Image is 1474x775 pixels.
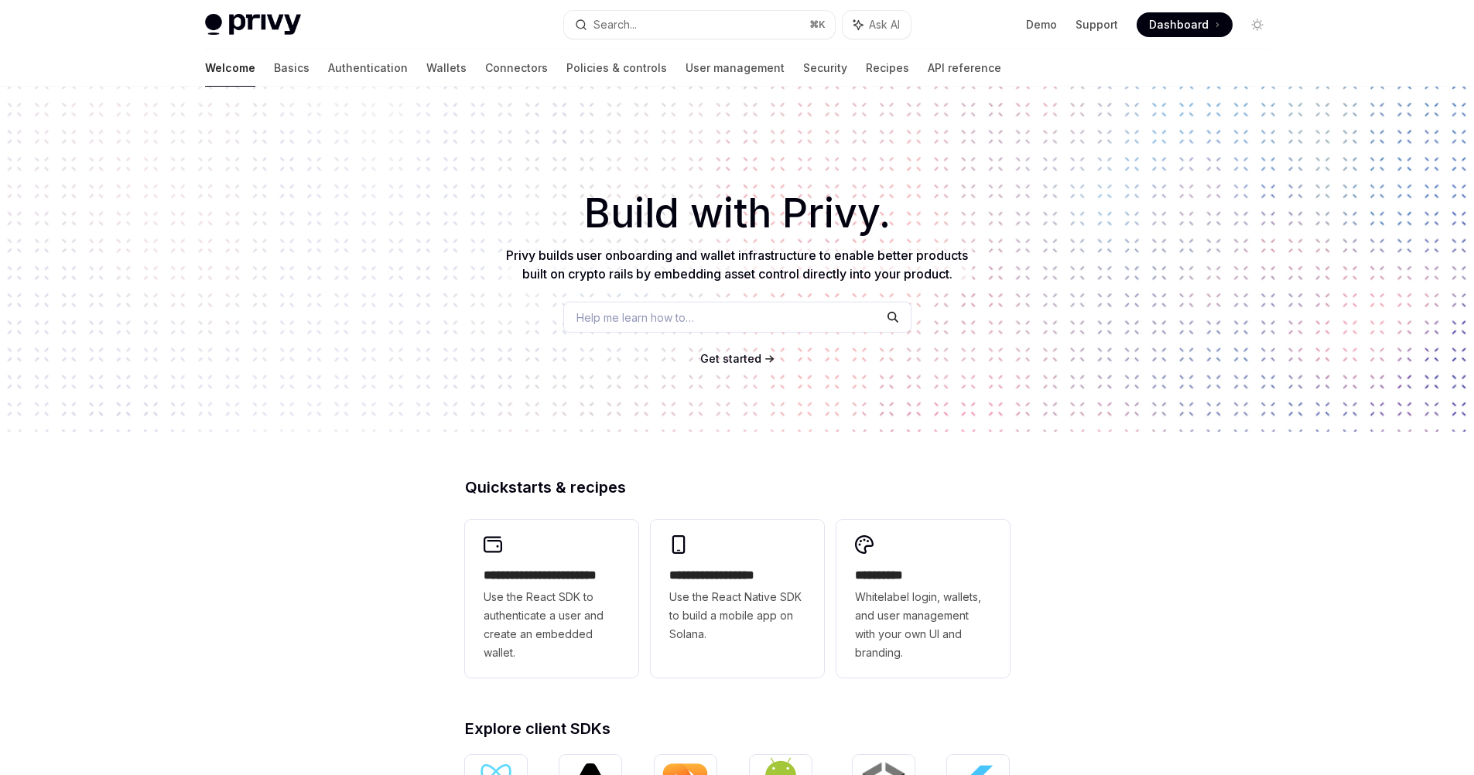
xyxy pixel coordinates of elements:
[584,200,891,227] span: Build with Privy.
[1149,17,1209,32] span: Dashboard
[869,17,900,32] span: Ask AI
[426,50,467,87] a: Wallets
[651,520,824,678] a: **** **** **** ***Use the React Native SDK to build a mobile app on Solana.
[1245,12,1270,37] button: Toggle dark mode
[566,50,667,87] a: Policies & controls
[700,352,761,365] span: Get started
[866,50,909,87] a: Recipes
[1076,17,1118,32] a: Support
[506,248,968,282] span: Privy builds user onboarding and wallet infrastructure to enable better products built on crypto ...
[484,588,620,662] span: Use the React SDK to authenticate a user and create an embedded wallet.
[669,588,805,644] span: Use the React Native SDK to build a mobile app on Solana.
[1026,17,1057,32] a: Demo
[700,351,761,367] a: Get started
[593,15,637,34] div: Search...
[564,11,835,39] button: Search...⌘K
[843,11,911,39] button: Ask AI
[855,588,991,662] span: Whitelabel login, wallets, and user management with your own UI and branding.
[836,520,1010,678] a: **** *****Whitelabel login, wallets, and user management with your own UI and branding.
[485,50,548,87] a: Connectors
[686,50,785,87] a: User management
[465,480,626,495] span: Quickstarts & recipes
[274,50,310,87] a: Basics
[465,721,610,736] span: Explore client SDKs
[928,50,1001,87] a: API reference
[809,19,826,31] span: ⌘ K
[328,50,408,87] a: Authentication
[576,309,694,326] span: Help me learn how to…
[205,50,255,87] a: Welcome
[205,14,301,36] img: light logo
[1137,12,1233,37] a: Dashboard
[803,50,847,87] a: Security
